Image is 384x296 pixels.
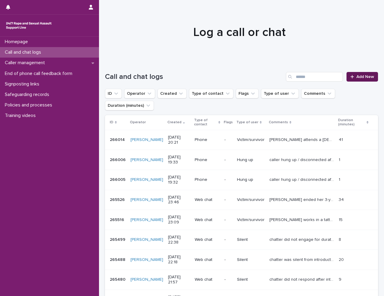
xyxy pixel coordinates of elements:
[130,217,163,223] a: [PERSON_NAME]
[224,119,233,126] p: Flags
[195,257,220,262] p: Web chat
[110,136,126,142] p: 266014
[130,157,163,163] a: [PERSON_NAME]
[224,157,232,163] p: -
[110,256,127,262] p: 265488
[195,177,220,182] p: Phone
[339,176,341,182] p: 1
[195,277,220,282] p: Web chat
[105,130,378,150] tr: 266014266014 [PERSON_NAME] [DATE] 20:21Phone-Victim/survivor[PERSON_NAME] attends a [DEMOGRAPHIC_...
[168,175,190,185] p: [DATE] 19:32
[269,176,335,182] p: caller hung up / disconnected after introduction. No sound could be heard to identify call
[237,157,265,163] p: Hung up
[105,250,378,270] tr: 265488265488 [PERSON_NAME] [DATE] 22:18Web chat-Silentchatter was silent from introductionschatte...
[130,277,163,282] a: [PERSON_NAME]
[269,236,335,242] p: chatter did not engage for duration of chat after introductions
[269,256,335,262] p: chatter was silent from introductions
[237,277,265,282] p: Silent
[130,137,163,142] a: [PERSON_NAME]
[269,136,335,142] p: Catherine attends a Christian Face base group in the hope of finding a husband but also to make n...
[168,235,190,245] p: [DATE] 22:38
[105,89,122,98] button: ID
[195,217,220,223] p: Web chat
[195,237,220,242] p: Web chat
[110,236,127,242] p: 265499
[224,177,232,182] p: -
[338,117,365,128] p: Duration (minutes)
[130,237,163,242] a: [PERSON_NAME]
[339,236,342,242] p: 8
[269,196,335,202] p: Daisy ended her 3-year relationship in April and now processing that some of the sexual experienc...
[124,89,155,98] button: Operator
[269,276,335,282] p: chatter did not respond after introductions
[237,237,265,242] p: Silent
[224,137,232,142] p: -
[105,101,154,110] button: Duration (minutes)
[195,157,220,163] p: Phone
[105,270,378,290] tr: 265480265480 [PERSON_NAME] [DATE] 21:57Web chat-Silentchatter did not respond after introductions...
[110,176,127,182] p: 266005
[339,276,343,282] p: 9
[2,92,54,97] p: Safeguarding records
[110,196,126,202] p: 265526
[105,170,378,190] tr: 266005266005 [PERSON_NAME] [DATE] 19:32Phone-Hung upcaller hung up / disconnected after introduct...
[224,237,232,242] p: -
[269,156,335,163] p: caller hung up / disconnected after introductions. No sound was heard to identify caller
[2,71,77,76] p: End of phone call feedback form
[261,89,299,98] button: Type of user
[2,39,33,45] p: Homepage
[105,150,378,170] tr: 266006266006 [PERSON_NAME] [DATE] 19:33Phone-Hung upcaller hung up / disconnected after introduct...
[339,216,344,223] p: 15
[339,256,345,262] p: 20
[2,49,46,55] p: Call and chat logs
[237,137,265,142] p: Victim/survivor
[168,275,190,285] p: [DATE] 21:57
[237,257,265,262] p: Silent
[168,155,190,165] p: [DATE] 19:33
[269,216,335,223] p: Vee works in a tattoo shop and when her boss was doing a tattoo his friend pulled her face to his...
[110,156,127,163] p: 266006
[339,156,341,163] p: 1
[105,230,378,250] tr: 265499265499 [PERSON_NAME] [DATE] 22:38Web chat-Silentchatter did not engage for duration of chat...
[224,197,232,202] p: -
[105,25,373,40] h1: Log a call or chat
[189,89,233,98] button: Type of contact
[286,72,343,82] input: Search
[237,177,265,182] p: Hung up
[2,102,57,108] p: Policies and processes
[356,75,374,79] span: Add New
[224,217,232,223] p: -
[236,89,259,98] button: Flags
[157,89,187,98] button: Created
[105,210,378,230] tr: 265516265516 [PERSON_NAME] [DATE] 23:09Web chat-Victim/survivor[PERSON_NAME] works in a tattoo sh...
[2,113,40,118] p: Training videos
[224,277,232,282] p: -
[194,117,217,128] p: Type of contact
[2,60,50,66] p: Caller management
[301,89,335,98] button: Comments
[110,276,127,282] p: 265480
[130,177,163,182] a: [PERSON_NAME]
[237,197,265,202] p: Victim/survivor
[168,255,190,265] p: [DATE] 22:18
[5,19,53,31] img: rhQMoQhaT3yELyF149Cw
[339,196,345,202] p: 34
[130,119,146,126] p: Operator
[168,135,190,145] p: [DATE] 20:21
[168,215,190,225] p: [DATE] 23:09
[236,119,258,126] p: Type of user
[224,257,232,262] p: -
[339,136,344,142] p: 41
[130,257,163,262] a: [PERSON_NAME]
[237,217,265,223] p: Victim/survivor
[2,81,44,87] p: Signposting links
[110,216,125,223] p: 265516
[168,195,190,205] p: [DATE] 23:46
[195,197,220,202] p: Web chat
[130,197,163,202] a: [PERSON_NAME]
[105,190,378,210] tr: 265526265526 [PERSON_NAME] [DATE] 23:46Web chat-Victim/survivor[PERSON_NAME] ended her 3-year rel...
[105,73,283,81] h1: Call and chat logs
[346,72,378,82] a: Add New
[195,137,220,142] p: Phone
